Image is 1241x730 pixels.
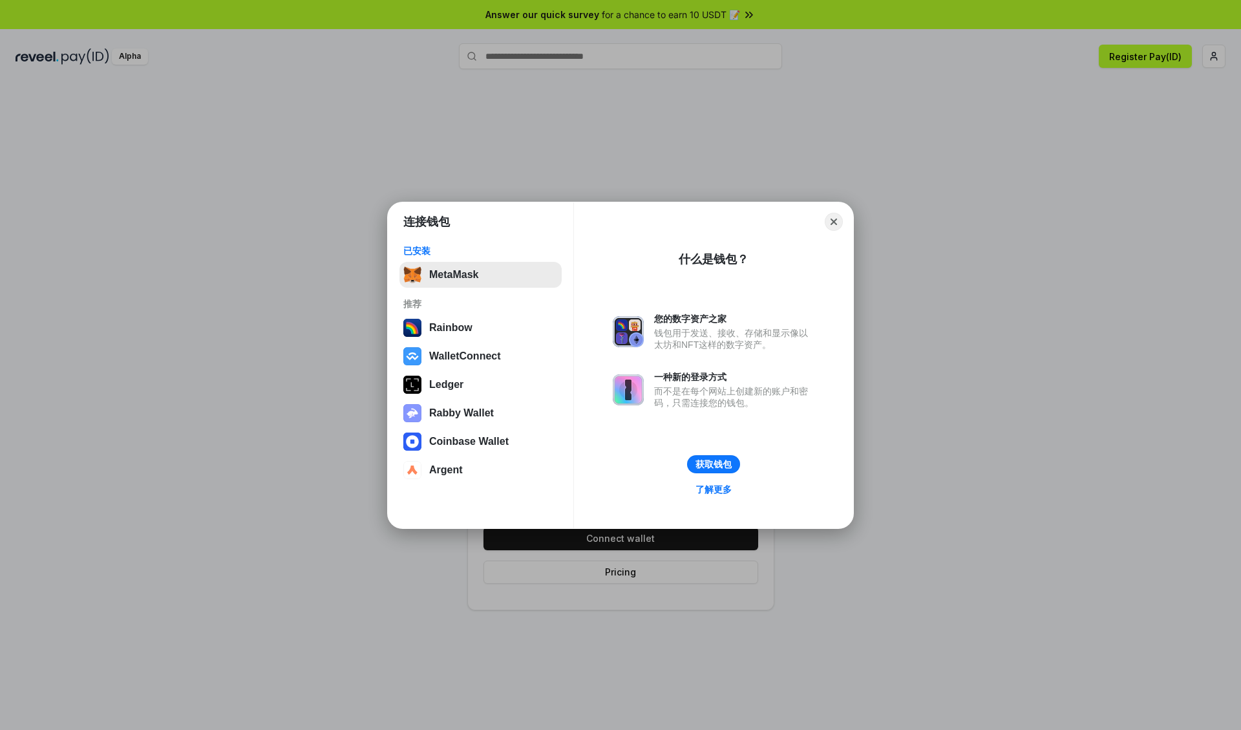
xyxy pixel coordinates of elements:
[403,347,421,365] img: svg+xml,%3Csvg%20width%3D%2228%22%20height%3D%2228%22%20viewBox%3D%220%200%2028%2028%22%20fill%3D...
[654,327,814,350] div: 钱包用于发送、接收、存储和显示像以太坊和NFT这样的数字资产。
[399,429,562,455] button: Coinbase Wallet
[403,404,421,422] img: svg+xml,%3Csvg%20xmlns%3D%22http%3A%2F%2Fwww.w3.org%2F2000%2Fsvg%22%20fill%3D%22none%22%20viewBox...
[399,315,562,341] button: Rainbow
[399,262,562,288] button: MetaMask
[613,316,644,347] img: svg+xml,%3Csvg%20xmlns%3D%22http%3A%2F%2Fwww.w3.org%2F2000%2Fsvg%22%20fill%3D%22none%22%20viewBox...
[429,464,463,476] div: Argent
[403,214,450,230] h1: 连接钱包
[399,400,562,426] button: Rabby Wallet
[654,385,814,409] div: 而不是在每个网站上创建新的账户和密码，只需连接您的钱包。
[429,269,478,281] div: MetaMask
[403,461,421,479] img: svg+xml,%3Csvg%20width%3D%2228%22%20height%3D%2228%22%20viewBox%3D%220%200%2028%2028%22%20fill%3D...
[403,245,558,257] div: 已安装
[695,484,732,495] div: 了解更多
[654,371,814,383] div: 一种新的登录方式
[403,298,558,310] div: 推荐
[403,266,421,284] img: svg+xml,%3Csvg%20fill%3D%22none%22%20height%3D%2233%22%20viewBox%3D%220%200%2035%2033%22%20width%...
[688,481,739,498] a: 了解更多
[429,407,494,419] div: Rabby Wallet
[825,213,843,231] button: Close
[399,343,562,369] button: WalletConnect
[429,322,472,334] div: Rainbow
[679,252,748,267] div: 什么是钱包？
[429,379,463,391] div: Ledger
[399,457,562,483] button: Argent
[613,374,644,405] img: svg+xml,%3Csvg%20xmlns%3D%22http%3A%2F%2Fwww.w3.org%2F2000%2Fsvg%22%20fill%3D%22none%22%20viewBox...
[429,436,509,447] div: Coinbase Wallet
[687,455,740,473] button: 获取钱包
[403,433,421,451] img: svg+xml,%3Csvg%20width%3D%2228%22%20height%3D%2228%22%20viewBox%3D%220%200%2028%2028%22%20fill%3D...
[695,458,732,470] div: 获取钱包
[654,313,814,325] div: 您的数字资产之家
[403,376,421,394] img: svg+xml,%3Csvg%20xmlns%3D%22http%3A%2F%2Fwww.w3.org%2F2000%2Fsvg%22%20width%3D%2228%22%20height%3...
[429,350,501,362] div: WalletConnect
[399,372,562,398] button: Ledger
[403,319,421,337] img: svg+xml,%3Csvg%20width%3D%22120%22%20height%3D%22120%22%20viewBox%3D%220%200%20120%20120%22%20fil...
